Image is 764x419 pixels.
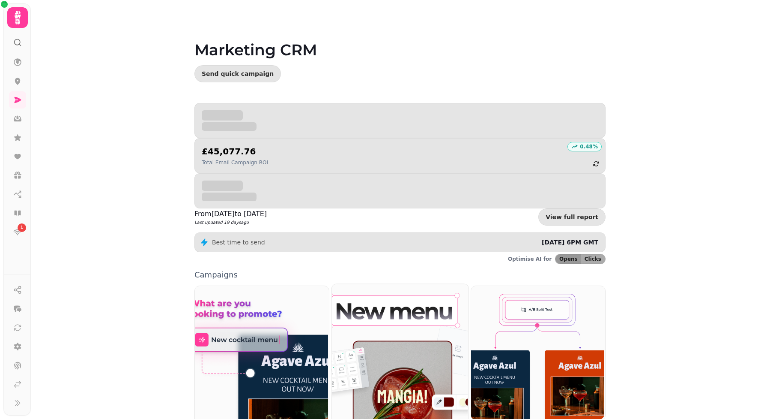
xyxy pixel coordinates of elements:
a: View full report [538,208,606,226]
button: Send quick campaign [194,65,281,82]
button: Clicks [581,254,605,264]
h1: Marketing CRM [194,21,606,58]
span: Send quick campaign [202,71,274,77]
p: Campaigns [194,271,606,279]
p: From [DATE] to [DATE] [194,209,267,219]
p: Total Email Campaign ROI [202,159,268,166]
span: 1 [21,225,23,231]
p: Best time to send [212,238,265,247]
span: Opens [559,256,578,262]
button: Opens [555,254,581,264]
p: Last updated 19 days ago [194,219,267,226]
a: 1 [9,223,26,241]
p: 0.48 % [580,143,598,150]
span: [DATE] 6PM GMT [542,239,598,246]
span: Clicks [585,256,601,262]
p: Optimise AI for [508,256,552,262]
h2: £45,077.76 [202,145,268,157]
button: refresh [589,157,603,171]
